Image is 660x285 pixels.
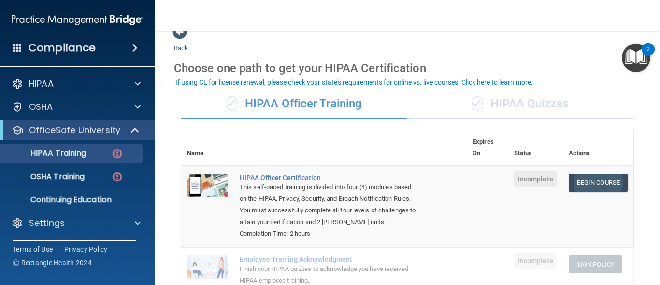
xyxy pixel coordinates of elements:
[514,171,557,187] span: Incomplete
[174,77,534,87] button: If using CE for license renewal, please check your state's requirements for online vs. live cours...
[29,78,54,90] p: HIPAA
[111,148,123,160] img: danger-circle.6113f641.png
[514,253,557,269] span: Incomplete
[12,101,141,113] a: OSHA
[646,49,650,62] div: 2
[6,195,138,205] p: Continuing Education
[240,255,418,263] div: Employee Training Acknowledgment
[13,244,53,254] a: Terms of Use
[472,96,483,111] span: ✓
[240,181,418,228] div: This self-paced training is divided into four (4) modules based on the HIPAA, Privacy, Security, ...
[227,96,237,111] span: ✓
[569,174,628,192] a: Begin Course
[240,174,418,181] a: HIPAA Officer Certification
[12,124,140,136] a: OfficeSafe University
[174,54,641,82] div: Choose one path to get your HIPAA Certification
[13,258,92,268] span: Ⓒ Rectangle Health 2024
[181,90,407,119] div: HIPAA Officer Training
[64,244,108,254] a: Privacy Policy
[240,228,418,240] div: Completion Time: 2 hours
[29,217,65,229] p: Settings
[111,171,123,183] img: danger-circle.6113f641.png
[12,217,141,229] a: Settings
[622,44,650,72] button: Open Resource Center, 2 new notifications
[29,124,120,136] p: OfficeSafe University
[508,130,563,165] th: Status
[569,255,622,273] button: Sign Policy
[29,41,96,55] h4: Compliance
[181,130,234,165] th: Name
[12,78,141,90] a: HIPAA
[407,90,633,119] div: HIPAA Quizzes
[12,10,143,30] img: PMB logo
[29,101,53,113] p: OSHA
[563,130,633,165] th: Actions
[175,79,533,86] div: If using CE for license renewal, please check your state's requirements for online vs. live cours...
[6,149,86,158] p: HIPAA Training
[174,33,188,52] a: Back
[6,172,85,181] p: OSHA Training
[467,130,508,165] th: Expires On
[493,216,648,255] iframe: Drift Widget Chat Controller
